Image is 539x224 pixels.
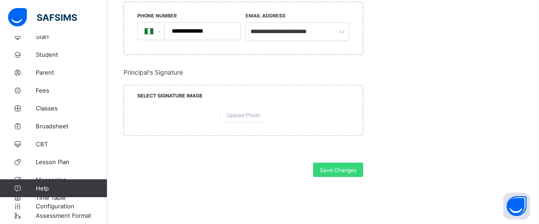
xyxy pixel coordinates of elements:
span: Student [36,51,107,58]
div: Principal's Signature [123,68,363,136]
span: Classes [36,105,107,112]
img: safsims [8,8,77,27]
label: Email Address [246,13,285,19]
span: Configuration [36,203,107,210]
span: Parent [36,69,107,76]
span: Upload Photo [226,112,260,118]
span: Select Signature Image [137,93,203,99]
span: Fees [36,87,107,94]
span: Staff [36,33,107,40]
span: Broadsheet [36,123,107,130]
span: Save Changes [320,167,357,173]
span: Principal's Signature [123,68,363,76]
span: CBT [36,140,107,148]
label: Phone Number [137,13,177,19]
span: Messaging [36,176,107,183]
span: Help [36,185,107,192]
button: Open asap [503,193,530,220]
span: Assessment Format [36,212,107,219]
span: Lesson Plan [36,158,107,165]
